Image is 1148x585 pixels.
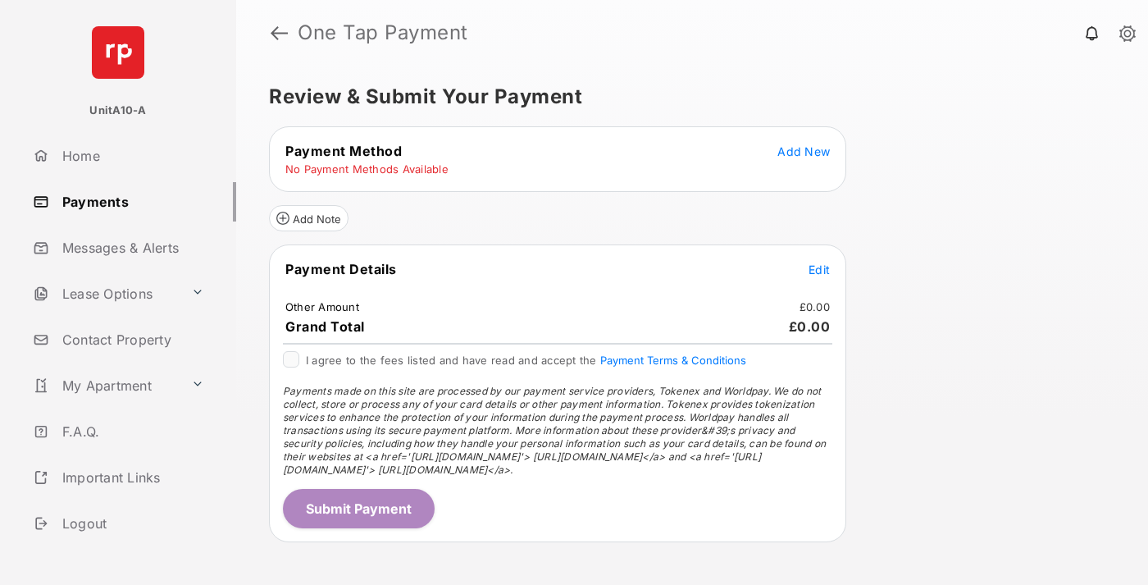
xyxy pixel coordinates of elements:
[298,23,468,43] strong: One Tap Payment
[269,87,1102,107] h5: Review & Submit Your Payment
[283,385,826,476] span: Payments made on this site are processed by our payment service providers, Tokenex and Worldpay. ...
[26,366,184,405] a: My Apartment
[777,144,830,158] span: Add New
[285,299,360,314] td: Other Amount
[600,354,746,367] button: I agree to the fees listed and have read and accept the
[283,489,435,528] button: Submit Payment
[26,136,236,176] a: Home
[89,103,146,119] p: UnitA10-A
[26,504,236,543] a: Logout
[285,162,449,176] td: No Payment Methods Available
[26,228,236,267] a: Messages & Alerts
[26,320,236,359] a: Contact Property
[799,299,831,314] td: £0.00
[306,354,746,367] span: I agree to the fees listed and have read and accept the
[26,182,236,222] a: Payments
[269,205,348,231] button: Add Note
[285,318,365,335] span: Grand Total
[809,261,830,277] button: Edit
[92,26,144,79] img: svg+xml;base64,PHN2ZyB4bWxucz0iaHR0cDovL3d3dy53My5vcmcvMjAwMC9zdmciIHdpZHRoPSI2NCIgaGVpZ2h0PSI2NC...
[26,274,184,313] a: Lease Options
[285,143,402,159] span: Payment Method
[809,263,830,277] span: Edit
[26,458,211,497] a: Important Links
[285,261,397,277] span: Payment Details
[789,318,831,335] span: £0.00
[26,412,236,451] a: F.A.Q.
[777,143,830,159] button: Add New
